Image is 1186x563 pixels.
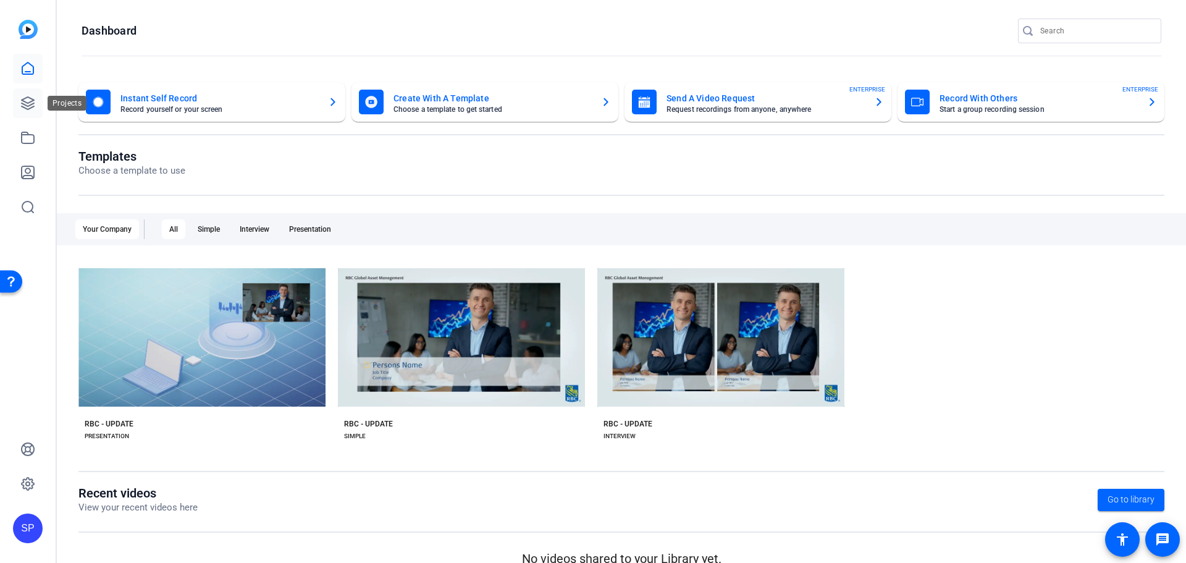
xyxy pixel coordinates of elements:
mat-card-title: Record With Others [940,91,1137,106]
span: ENTERPRISE [1122,85,1158,94]
div: PRESENTATION [85,431,129,441]
mat-card-subtitle: Choose a template to get started [393,106,591,113]
img: blue-gradient.svg [19,20,38,39]
div: Projects [48,96,86,111]
div: SP [13,514,43,543]
h1: Dashboard [82,23,137,38]
div: RBC - UPDATE [604,419,652,429]
p: View your recent videos here [78,501,198,515]
div: Simple [190,219,227,239]
mat-icon: message [1155,532,1170,547]
input: Search [1040,23,1151,38]
mat-card-title: Instant Self Record [120,91,318,106]
div: RBC - UPDATE [344,419,393,429]
mat-icon: accessibility [1115,532,1130,547]
mat-card-title: Create With A Template [393,91,591,106]
h1: Recent videos [78,486,198,501]
h1: Templates [78,149,185,164]
div: RBC - UPDATE [85,419,133,429]
div: INTERVIEW [604,431,636,441]
button: Record With OthersStart a group recording sessionENTERPRISE [898,82,1164,122]
span: Go to library [1108,493,1154,506]
mat-card-subtitle: Start a group recording session [940,106,1137,113]
div: Interview [232,219,277,239]
a: Go to library [1098,489,1164,511]
p: Choose a template to use [78,164,185,178]
mat-card-subtitle: Request recordings from anyone, anywhere [667,106,864,113]
button: Create With A TemplateChoose a template to get started [351,82,618,122]
div: All [162,219,185,239]
mat-card-subtitle: Record yourself or your screen [120,106,318,113]
mat-card-title: Send A Video Request [667,91,864,106]
button: Send A Video RequestRequest recordings from anyone, anywhereENTERPRISE [625,82,891,122]
div: Presentation [282,219,339,239]
div: SIMPLE [344,431,366,441]
span: ENTERPRISE [849,85,885,94]
div: Your Company [75,219,139,239]
button: Instant Self RecordRecord yourself or your screen [78,82,345,122]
